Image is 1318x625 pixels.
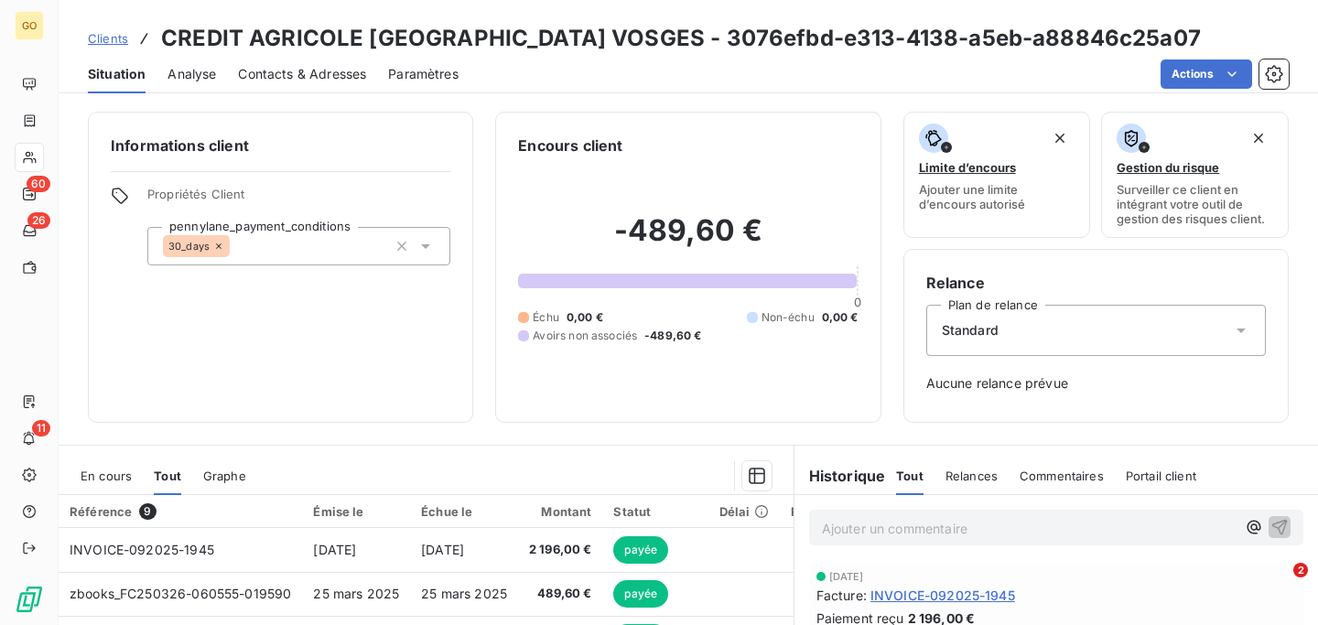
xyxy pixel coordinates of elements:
span: Tout [154,469,181,483]
span: Paramètres [388,65,459,83]
span: payée [613,580,668,608]
span: Non-échu [762,309,815,326]
span: 26 [27,212,50,229]
span: Commentaires [1020,469,1104,483]
h2: -489,60 € [518,212,858,267]
button: Actions [1161,59,1252,89]
span: Surveiller ce client en intégrant votre outil de gestion des risques client. [1117,182,1273,226]
span: 2 196,00 € [529,541,592,559]
span: Analyse [167,65,216,83]
span: Tout [896,469,924,483]
div: Émise le [313,504,399,519]
span: 0,00 € [567,309,603,326]
span: payée [613,536,668,564]
span: Avoirs non associés [533,328,637,344]
span: -489,60 € [644,328,701,344]
span: Propriétés Client [147,187,450,212]
button: Limite d’encoursAjouter une limite d’encours autorisé [903,112,1091,238]
span: 11 [32,420,50,436]
span: 60 [27,176,50,192]
a: Clients [88,29,128,48]
span: Portail client [1126,469,1196,483]
span: [DATE] [421,542,464,557]
div: Délai [719,504,769,519]
span: Limite d’encours [919,160,1016,175]
span: 25 mars 2025 [421,586,507,601]
div: Référence [70,503,291,520]
span: [DATE] [829,571,864,582]
h6: Informations client [111,135,450,156]
span: 25 mars 2025 [313,586,399,601]
h6: Relance [926,272,1266,294]
div: Échue le [421,504,507,519]
span: Aucune relance prévue [926,374,1266,393]
span: 0 [854,295,861,309]
div: Montant [529,504,592,519]
span: 2 [1293,563,1308,577]
span: zbooks_FC250326-060555-019590 [70,586,291,601]
h3: CREDIT AGRICOLE [GEOGRAPHIC_DATA] VOSGES - 3076efbd-e313-4138-a5eb-a88846c25a07 [161,22,1201,55]
span: Standard [942,321,999,339]
iframe: Intercom live chat [1256,563,1300,607]
span: Graphe [203,469,246,483]
h6: Historique [794,465,886,487]
span: 489,60 € [529,585,592,603]
span: Clients [88,31,128,46]
div: Retard [791,504,849,519]
span: Contacts & Adresses [238,65,366,83]
div: Statut [613,504,697,519]
span: INVOICE-092025-1945 [70,542,214,557]
span: 9 [139,503,156,520]
span: En cours [81,469,132,483]
span: 0,00 € [822,309,859,326]
span: Situation [88,65,146,83]
div: GO [15,11,44,40]
span: Relances [945,469,998,483]
span: Ajouter une limite d’encours autorisé [919,182,1075,211]
span: Facture : [816,586,867,605]
span: [DATE] [313,542,356,557]
h6: Encours client [518,135,622,156]
span: Gestion du risque [1117,160,1219,175]
span: INVOICE-092025-1945 [870,586,1015,605]
input: Ajouter une valeur [230,238,244,254]
button: Gestion du risqueSurveiller ce client en intégrant votre outil de gestion des risques client. [1101,112,1289,238]
span: 30_days [168,241,210,252]
img: Logo LeanPay [15,585,44,614]
span: Échu [533,309,559,326]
